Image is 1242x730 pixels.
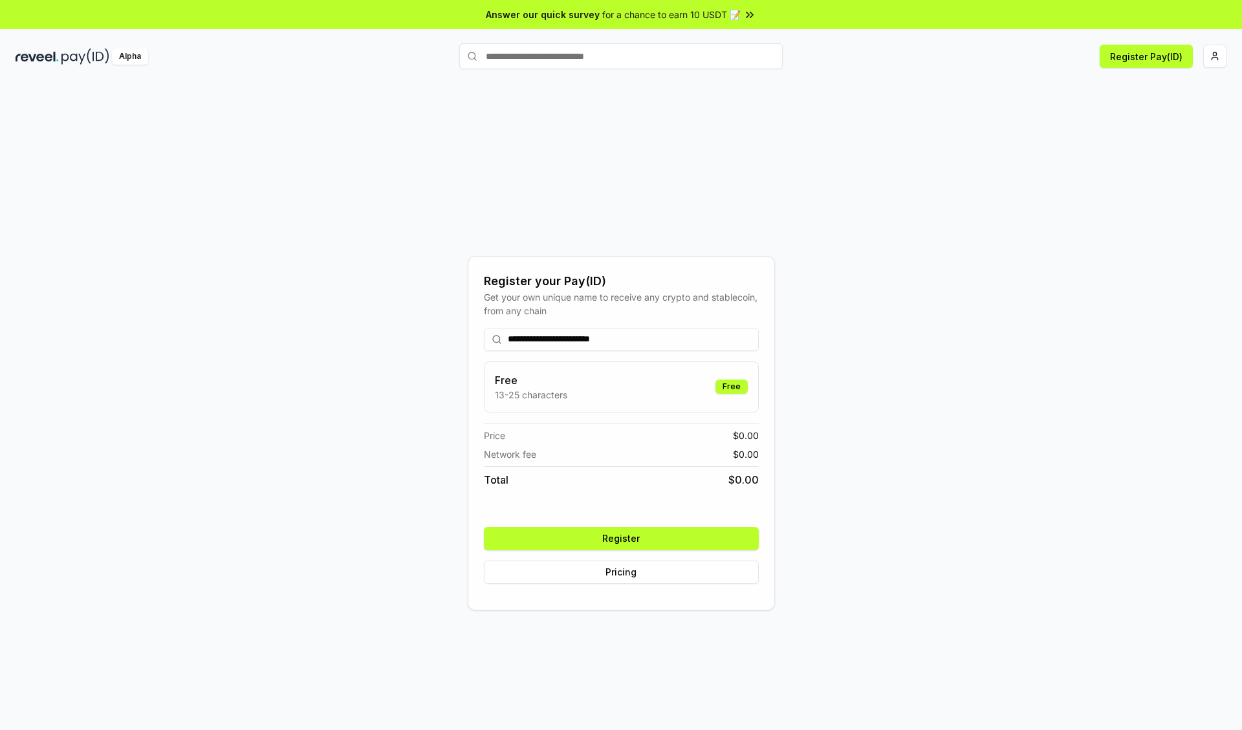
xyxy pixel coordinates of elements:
[733,429,759,442] span: $ 0.00
[495,372,567,388] h3: Free
[495,388,567,402] p: 13-25 characters
[61,48,109,65] img: pay_id
[602,8,741,21] span: for a chance to earn 10 USDT 📝
[484,472,508,488] span: Total
[112,48,148,65] div: Alpha
[16,48,59,65] img: reveel_dark
[728,472,759,488] span: $ 0.00
[715,380,748,394] div: Free
[484,429,505,442] span: Price
[733,447,759,461] span: $ 0.00
[484,272,759,290] div: Register your Pay(ID)
[484,447,536,461] span: Network fee
[486,8,600,21] span: Answer our quick survey
[1100,45,1193,68] button: Register Pay(ID)
[484,527,759,550] button: Register
[484,561,759,584] button: Pricing
[484,290,759,317] div: Get your own unique name to receive any crypto and stablecoin, from any chain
